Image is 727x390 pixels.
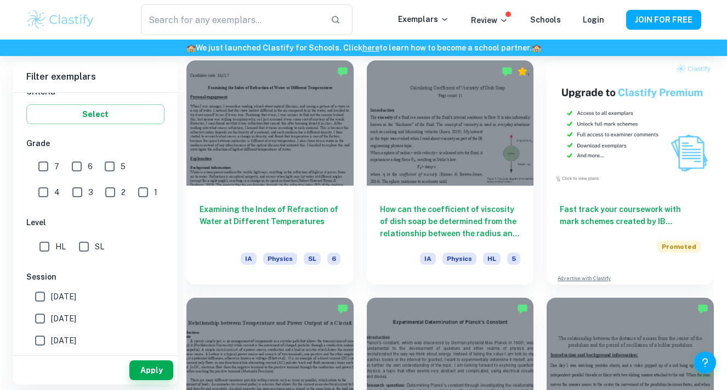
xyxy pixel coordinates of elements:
h6: We just launched Clastify for Schools. Click to learn how to become a school partner. [2,42,725,54]
span: 3 [88,186,93,198]
p: Review [471,14,508,26]
button: JOIN FOR FREE [626,10,701,30]
span: 🏫 [186,43,196,52]
span: IA [420,253,436,265]
span: 5 [121,160,126,172]
span: 5 [507,253,520,265]
p: Exemplars [398,13,449,25]
span: 4 [54,186,60,198]
span: Physics [263,253,297,265]
span: IA [241,253,257,265]
span: HL [483,253,501,265]
span: 🏫 [532,43,541,52]
span: 6 [327,253,340,265]
img: Marked [337,66,348,77]
a: Login [583,15,604,24]
span: 1 [154,186,157,198]
img: Marked [337,303,348,314]
span: [DATE] [51,335,76,347]
input: Search for any exemplars... [141,4,322,35]
h6: Filter exemplars [13,62,178,92]
h6: Fast track your coursework with mark schemes created by IB examiners. Upgrade now [560,203,701,227]
img: Clastify logo [26,9,95,31]
img: Marked [697,303,708,314]
a: here [362,43,379,52]
button: Select [26,104,164,124]
h6: How can the coefficient of viscosity of dish soap be determined from the relationship between the... [380,203,521,239]
a: Advertise with Clastify [558,275,611,282]
div: Premium [517,66,528,77]
button: Help and Feedback [694,352,716,374]
span: 6 [88,160,93,172]
a: How can the coefficient of viscosity of dish soap be determined from the relationship between the... [367,60,534,285]
h6: Grade [26,137,164,149]
span: HL [55,241,66,253]
span: Promoted [657,241,701,253]
span: [DATE] [51,313,76,325]
img: Marked [517,303,528,314]
img: Thumbnail [547,60,714,186]
button: Apply [129,360,173,380]
span: [DATE] [51,291,76,303]
span: 2 [121,186,126,198]
h6: Level [26,216,164,229]
h6: Examining the Index of Refraction of Water at Different Temperatures [200,203,340,239]
span: Physics [442,253,476,265]
a: Examining the Index of Refraction of Water at Different TemperaturesIAPhysicsSL6 [186,60,354,285]
h6: Session [26,271,164,283]
span: SL [95,241,104,253]
img: Marked [502,66,513,77]
span: SL [304,253,321,265]
a: Schools [530,15,561,24]
span: 7 [54,160,59,172]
